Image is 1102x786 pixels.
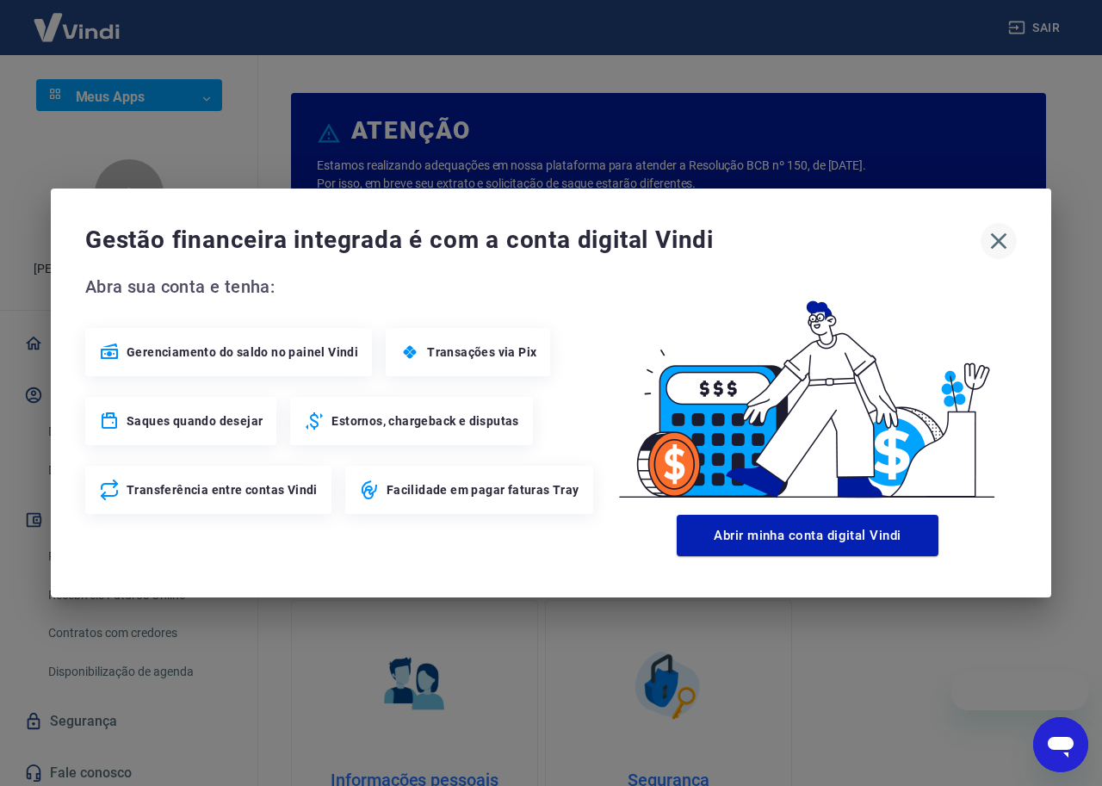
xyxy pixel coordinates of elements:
span: Transferência entre contas Vindi [127,481,318,498]
span: Abra sua conta e tenha: [85,273,598,300]
span: Estornos, chargeback e disputas [331,412,518,430]
span: Gestão financeira integrada é com a conta digital Vindi [85,223,981,257]
button: Abrir minha conta digital Vindi [677,515,938,556]
iframe: Mensagem da empresa [951,672,1088,710]
img: Good Billing [598,273,1017,508]
iframe: Botão para abrir a janela de mensagens [1033,717,1088,772]
span: Transações via Pix [427,343,536,361]
span: Gerenciamento do saldo no painel Vindi [127,343,358,361]
span: Saques quando desejar [127,412,263,430]
span: Facilidade em pagar faturas Tray [387,481,579,498]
